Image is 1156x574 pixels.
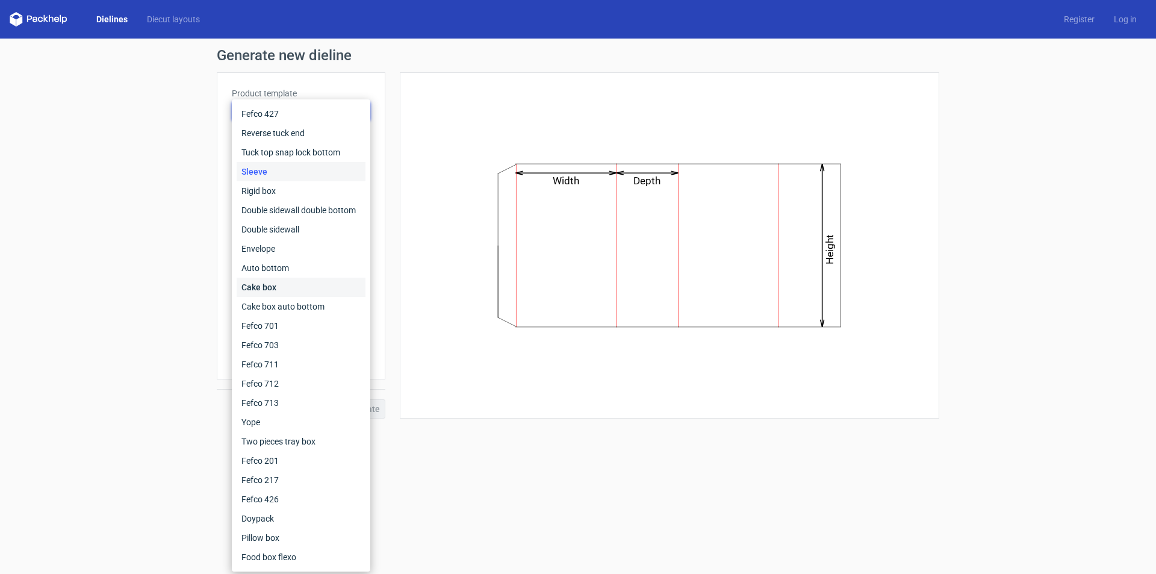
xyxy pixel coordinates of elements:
div: Double sidewall [237,220,365,239]
text: Height [824,234,836,264]
div: Sleeve [237,162,365,181]
div: Fefco 426 [237,490,365,509]
div: Reverse tuck end [237,123,365,143]
h1: Generate new dieline [217,48,939,63]
div: Doypack [237,509,365,528]
a: Dielines [87,13,137,25]
div: Fefco 427 [237,104,365,123]
div: Auto bottom [237,258,365,278]
div: Fefco 713 [237,393,365,413]
a: Register [1054,13,1104,25]
div: Tuck top snap lock bottom [237,143,365,162]
div: Yope [237,413,365,432]
div: Two pieces tray box [237,432,365,451]
div: Fefco 712 [237,374,365,393]
div: Envelope [237,239,365,258]
div: Food box flexo [237,547,365,567]
div: Fefco 711 [237,355,365,374]
text: Depth [634,175,661,187]
a: Diecut layouts [137,13,210,25]
text: Width [553,175,580,187]
div: Fefco 701 [237,316,365,335]
div: Cake box [237,278,365,297]
label: Product template [232,87,370,99]
div: Rigid box [237,181,365,201]
a: Log in [1104,13,1146,25]
div: Cake box auto bottom [237,297,365,316]
div: Fefco 703 [237,335,365,355]
div: Pillow box [237,528,365,547]
div: Fefco 201 [237,451,365,470]
div: Double sidewall double bottom [237,201,365,220]
div: Fefco 217 [237,470,365,490]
